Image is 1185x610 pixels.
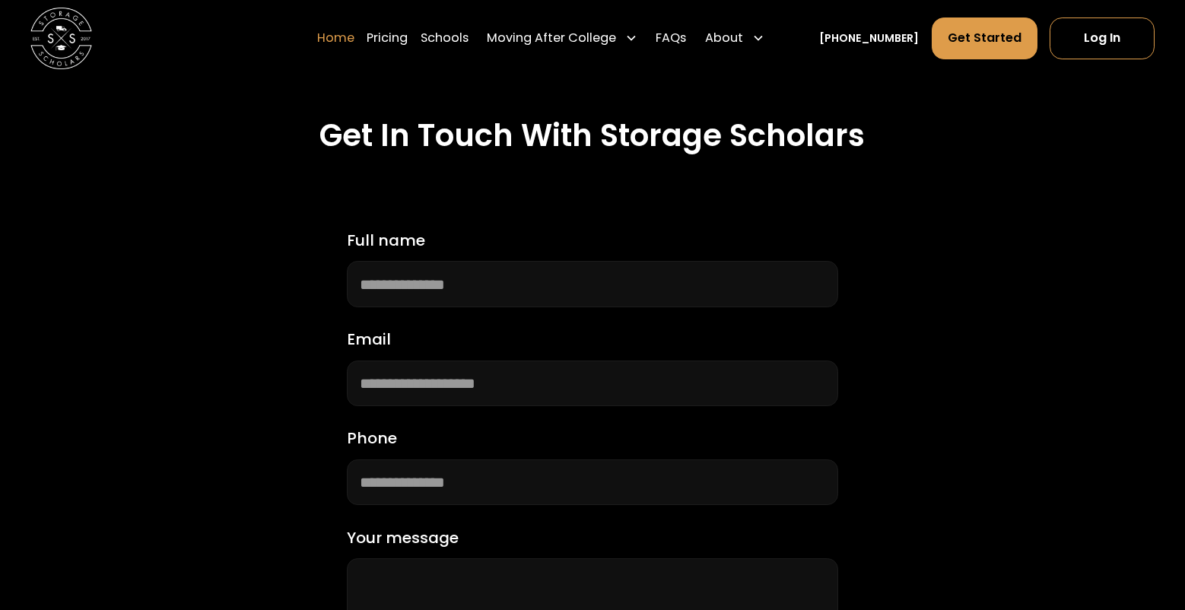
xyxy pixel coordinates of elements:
img: Storage Scholars main logo [30,8,92,69]
a: Pricing [367,17,408,60]
h3: Get in touch with Storage Scholars [100,117,1084,154]
div: About [698,17,770,60]
div: Moving After College [487,29,616,47]
label: Full name [347,227,425,254]
a: [PHONE_NUMBER] [819,30,919,46]
a: Schools [421,17,469,60]
a: Get Started [932,17,1037,59]
a: FAQs [656,17,686,60]
label: Phone [347,424,397,452]
a: Home [317,17,354,60]
a: Log In [1050,17,1154,59]
label: Email [347,326,391,353]
div: About [705,29,743,47]
div: Moving After College [481,17,643,60]
label: Your message [347,524,459,551]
